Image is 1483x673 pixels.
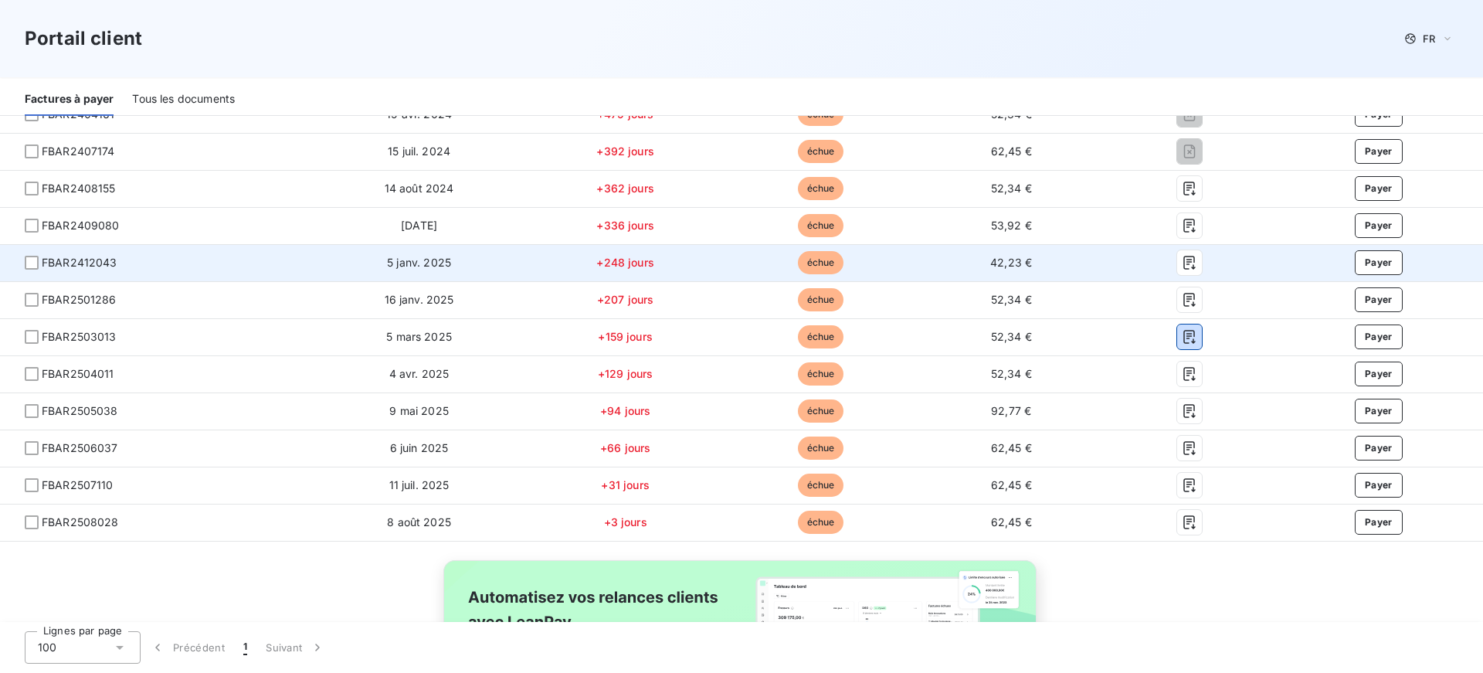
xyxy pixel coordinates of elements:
[991,330,1032,343] span: 52,34 €
[42,403,118,419] span: FBAR2505038
[991,367,1032,380] span: 52,34 €
[42,181,116,196] span: FBAR2408155
[25,25,142,53] h3: Portail client
[596,182,654,195] span: +362 jours
[991,293,1032,306] span: 52,34 €
[243,640,247,655] span: 1
[42,255,117,270] span: FBAR2412043
[798,511,844,534] span: échue
[798,474,844,497] span: échue
[1355,362,1403,386] button: Payer
[1423,32,1435,45] span: FR
[388,144,450,158] span: 15 juil. 2024
[42,366,114,382] span: FBAR2504011
[234,631,256,664] button: 1
[798,251,844,274] span: échue
[42,292,117,308] span: FBAR2501286
[25,83,114,116] div: Factures à payer
[1355,139,1403,164] button: Payer
[38,640,56,655] span: 100
[1355,473,1403,498] button: Payer
[256,631,334,664] button: Suivant
[42,440,118,456] span: FBAR2506037
[1355,325,1403,349] button: Payer
[798,325,844,348] span: échue
[991,219,1032,232] span: 53,92 €
[1355,436,1403,461] button: Payer
[598,330,653,343] span: +159 jours
[597,293,654,306] span: +207 jours
[798,437,844,460] span: échue
[798,399,844,423] span: échue
[1355,287,1403,312] button: Payer
[991,404,1031,417] span: 92,77 €
[798,140,844,163] span: échue
[1355,176,1403,201] button: Payer
[385,293,454,306] span: 16 janv. 2025
[42,515,119,530] span: FBAR2508028
[598,367,653,380] span: +129 jours
[991,515,1032,529] span: 62,45 €
[991,441,1032,454] span: 62,45 €
[600,441,650,454] span: +66 jours
[798,177,844,200] span: échue
[601,478,649,491] span: +31 jours
[604,515,647,529] span: +3 jours
[596,219,654,232] span: +336 jours
[141,631,234,664] button: Précédent
[1355,213,1403,238] button: Payer
[596,144,654,158] span: +392 jours
[389,404,449,417] span: 9 mai 2025
[1355,510,1403,535] button: Payer
[1355,250,1403,275] button: Payer
[1355,399,1403,423] button: Payer
[385,182,454,195] span: 14 août 2024
[42,144,115,159] span: FBAR2407174
[389,367,450,380] span: 4 avr. 2025
[991,144,1032,158] span: 62,45 €
[390,441,449,454] span: 6 juin 2025
[990,256,1032,269] span: 42,23 €
[401,219,437,232] span: [DATE]
[798,288,844,311] span: échue
[991,182,1032,195] span: 52,34 €
[798,362,844,386] span: échue
[389,478,450,491] span: 11 juil. 2025
[386,330,452,343] span: 5 mars 2025
[387,515,451,529] span: 8 août 2025
[132,83,235,116] div: Tous les documents
[600,404,650,417] span: +94 jours
[991,478,1032,491] span: 62,45 €
[42,478,114,493] span: FBAR2507110
[798,214,844,237] span: échue
[596,256,654,269] span: +248 jours
[42,218,120,233] span: FBAR2409080
[387,256,451,269] span: 5 janv. 2025
[42,329,117,345] span: FBAR2503013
